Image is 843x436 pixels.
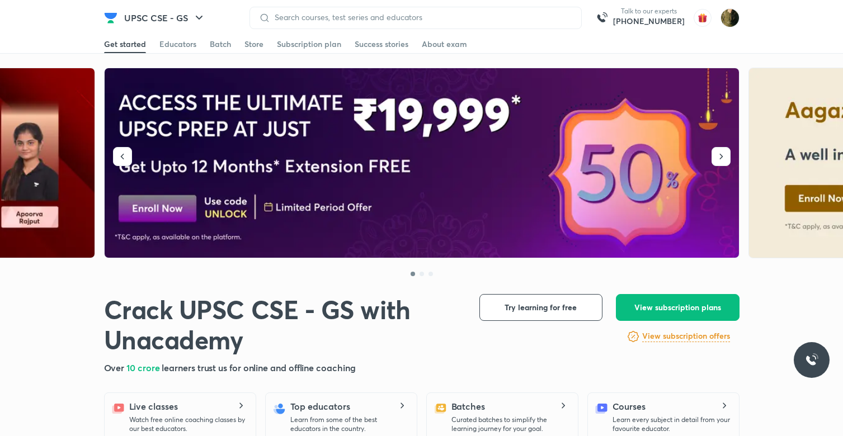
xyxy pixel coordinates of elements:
[277,39,341,50] div: Subscription plan
[613,400,646,413] h5: Courses
[277,35,341,53] a: Subscription plan
[591,7,613,29] img: call-us
[270,13,572,22] input: Search courses, test series and educators
[129,415,247,433] p: Watch free online coaching classes by our best educators.
[634,302,721,313] span: View subscription plans
[104,39,146,50] div: Get started
[290,415,408,433] p: Learn from some of the best educators in the country.
[162,362,355,373] span: learners trust us for online and offline coaching
[104,35,146,53] a: Get started
[117,7,213,29] button: UPSC CSE - GS
[451,400,485,413] h5: Batches
[355,39,408,50] div: Success stories
[613,7,685,16] p: Talk to our experts
[642,330,730,342] h6: View subscription offers
[126,362,162,373] span: 10 crore
[613,415,730,433] p: Learn every subject in detail from your favourite educator.
[422,39,467,50] div: About exam
[720,8,740,27] img: Ruhi Chi
[694,9,712,27] img: avatar
[616,294,740,321] button: View subscription plans
[210,39,231,50] div: Batch
[355,35,408,53] a: Success stories
[104,11,117,25] img: Company Logo
[422,35,467,53] a: About exam
[290,400,350,413] h5: Top educators
[159,39,196,50] div: Educators
[613,16,685,27] a: [PHONE_NUMBER]
[104,362,127,373] span: Over
[642,330,730,343] a: View subscription offers
[129,400,178,413] h5: Live classes
[159,35,196,53] a: Educators
[505,302,577,313] span: Try learning for free
[104,294,461,355] h1: Crack UPSC CSE - GS with Unacademy
[210,35,231,53] a: Batch
[244,35,263,53] a: Store
[451,415,569,433] p: Curated batches to simplify the learning journey for your goal.
[479,294,602,321] button: Try learning for free
[805,353,818,367] img: ttu
[244,39,263,50] div: Store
